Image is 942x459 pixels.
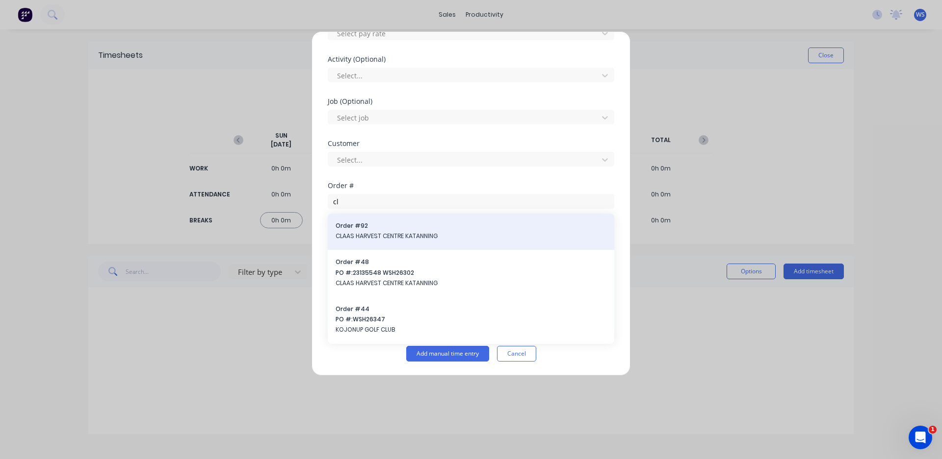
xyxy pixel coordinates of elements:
[328,98,614,105] div: Job (Optional)
[336,258,606,266] span: Order # 48
[336,279,606,288] span: CLAAS HARVEST CENTRE KATANNING
[336,305,606,314] span: Order # 44
[336,232,606,241] span: CLAAS HARVEST CENTRE KATANNING
[328,182,614,189] div: Order #
[497,346,536,362] button: Cancel
[328,194,614,209] input: Search order number...
[336,221,606,230] span: Order # 92
[929,426,937,434] span: 1
[336,221,606,242] div: Order #92CLAAS HARVEST CENTRE KATANNING
[336,258,606,289] div: Order #48PO #:23135548 WSH26302CLAAS HARVEST CENTRE KATANNING
[336,305,606,336] div: Order #44PO #:WSH26347KOJONUP GOLF CLUB
[336,268,606,277] span: PO #: 23135548 WSH26302
[336,315,606,324] span: PO #: WSH26347
[336,325,606,334] span: KOJONUP GOLF CLUB
[328,56,614,63] div: Activity (Optional)
[328,140,614,147] div: Customer
[406,346,489,362] button: Add manual time entry
[909,426,932,449] iframe: Intercom live chat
